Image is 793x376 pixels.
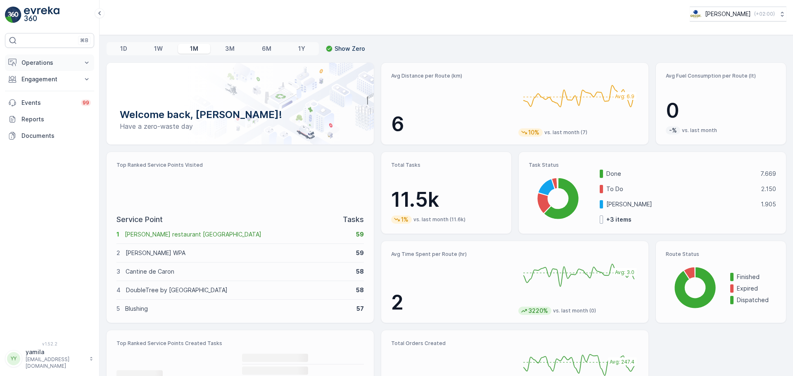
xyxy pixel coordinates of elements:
[400,215,409,224] p: 1%
[126,286,351,294] p: DoubleTree by [GEOGRAPHIC_DATA]
[5,348,94,369] button: YYyamila[EMAIL_ADDRESS][DOMAIN_NAME]
[126,249,351,257] p: [PERSON_NAME] WPA
[391,187,501,212] p: 11.5k
[356,286,364,294] p: 58
[21,132,91,140] p: Documents
[21,59,78,67] p: Operations
[335,45,365,53] p: Show Zero
[125,230,351,239] p: [PERSON_NAME] restaurant [GEOGRAPHIC_DATA]
[26,348,85,356] p: yamila
[606,185,756,193] p: To Do
[682,127,717,134] p: vs. last month
[120,121,361,131] p: Have a zero-waste day
[120,45,127,53] p: 1D
[391,290,512,315] p: 2
[5,95,94,111] a: Events99
[356,305,364,313] p: 57
[553,307,596,314] p: vs. last month (0)
[21,115,91,123] p: Reports
[737,284,776,293] p: Expired
[190,45,198,53] p: 1M
[760,170,776,178] p: 7.669
[116,286,121,294] p: 4
[116,305,120,313] p: 5
[116,267,120,276] p: 3
[690,9,702,19] img: basis-logo_rgb2x.png
[5,111,94,128] a: Reports
[116,249,120,257] p: 2
[125,305,351,313] p: Blushing
[262,45,271,53] p: 6M
[606,215,632,224] p: + 3 items
[5,341,94,346] span: v 1.52.2
[544,129,587,136] p: vs. last month (7)
[737,296,776,304] p: Dispatched
[391,112,512,137] p: 6
[5,7,21,23] img: logo
[668,126,678,135] p: -%
[705,10,751,18] p: [PERSON_NAME]
[606,170,755,178] p: Done
[761,200,776,208] p: 1.905
[666,98,776,123] p: 0
[24,7,59,23] img: logo_light-DOdMpM7g.png
[116,340,364,347] p: Top Ranked Service Points Created Tasks
[21,75,78,83] p: Engagement
[356,249,364,257] p: 59
[83,99,89,106] p: 99
[26,356,85,369] p: [EMAIL_ADDRESS][DOMAIN_NAME]
[154,45,163,53] p: 1W
[120,108,361,121] p: Welcome back, [PERSON_NAME]!
[116,230,119,239] p: 1
[527,128,540,137] p: 10%
[666,251,776,258] p: Route Status
[7,352,20,365] div: YY
[413,216,465,223] p: vs. last month (11.6k)
[754,11,775,17] p: ( +02:00 )
[666,73,776,79] p: Avg Fuel Consumption per Route (lt)
[343,214,364,225] p: Tasks
[527,307,549,315] p: 3220%
[5,128,94,144] a: Documents
[391,340,512,347] p: Total Orders Created
[298,45,305,53] p: 1Y
[391,162,501,168] p: Total Tasks
[225,45,235,53] p: 3M
[5,54,94,71] button: Operations
[690,7,786,21] button: [PERSON_NAME](+02:00)
[606,200,755,208] p: [PERSON_NAME]
[116,214,163,225] p: Service Point
[356,267,364,276] p: 58
[126,267,351,276] p: Cantine de Caron
[356,230,364,239] p: 59
[116,162,364,168] p: Top Ranked Service Points Visited
[529,162,776,168] p: Task Status
[391,251,512,258] p: Avg Time Spent per Route (hr)
[5,71,94,87] button: Engagement
[391,73,512,79] p: Avg Distance per Route (km)
[761,185,776,193] p: 2.150
[737,273,776,281] p: Finished
[80,37,88,44] p: ⌘B
[21,99,76,107] p: Events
